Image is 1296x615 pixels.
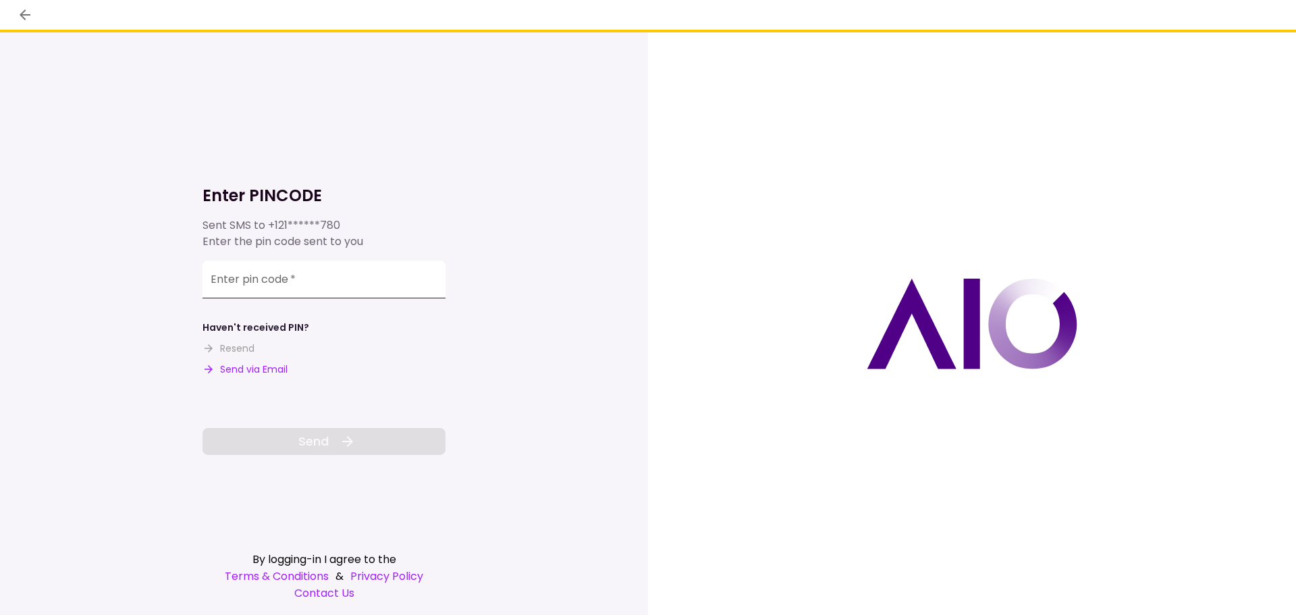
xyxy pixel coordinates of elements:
a: Contact Us [202,585,446,601]
div: & [202,568,446,585]
button: Resend [202,342,254,356]
button: Send [202,428,446,455]
span: Send [298,432,329,450]
div: Haven't received PIN? [202,321,309,335]
img: AIO logo [867,278,1077,369]
button: back [13,3,36,26]
div: By logging-in I agree to the [202,551,446,568]
h1: Enter PINCODE [202,185,446,207]
button: Send via Email [202,363,288,377]
a: Terms & Conditions [225,568,329,585]
div: Sent SMS to Enter the pin code sent to you [202,217,446,250]
a: Privacy Policy [350,568,423,585]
